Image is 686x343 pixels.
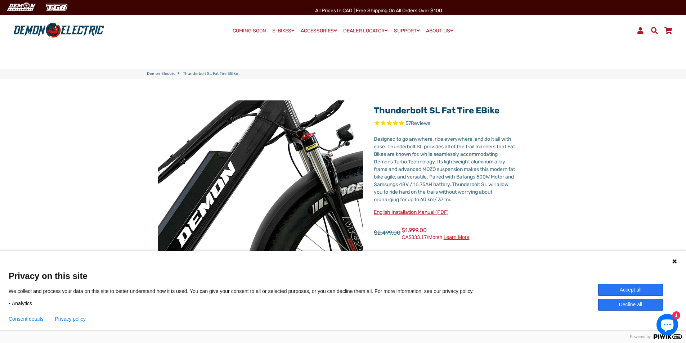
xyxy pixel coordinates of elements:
[654,314,680,337] inbox-online-store-chat: Shopify online store chat
[9,316,44,322] button: Consent details
[411,120,430,126] span: Reviews
[147,71,175,77] a: Demon Electric
[374,229,400,237] span: $2,499.00
[298,26,340,36] a: ACCESSORIES
[42,1,71,13] img: TGB Canada
[270,26,297,36] a: E-BIKES
[12,300,32,307] span: Analytics
[391,26,422,36] a: SUPPORT
[598,284,663,296] button: Accept all
[598,299,663,311] button: Decline all
[341,26,390,36] a: DEALER LOCATOR
[230,26,269,36] a: COMING SOON
[374,136,515,203] span: Designed to go anywhere, ride everywhere, and do it all with ease. Thunderbolt SL provides all of...
[405,120,430,126] span: 57 reviews
[627,334,654,339] span: Powered by
[55,316,86,322] a: Privacy policy
[183,71,238,77] span: Thunderbolt SL Fat Tire eBike
[374,209,449,215] a: English Installation Manual (PDF)
[402,226,469,240] span: $1,999.00
[9,288,484,294] p: We collect and process your data on this site to better understand how it is used. You can give y...
[374,105,499,116] a: Thunderbolt SL Fat Tire eBike
[9,271,677,281] span: Privacy on this site
[374,119,517,128] span: Rated 4.9 out of 5 stars 57 reviews
[11,21,107,40] img: Demon Electric logo
[4,1,38,13] img: Demon Electric
[315,8,442,14] span: All Prices in CAD | Free shipping on all orders over $100
[374,250,517,258] label: Frame Colour
[423,26,456,36] a: ABOUT US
